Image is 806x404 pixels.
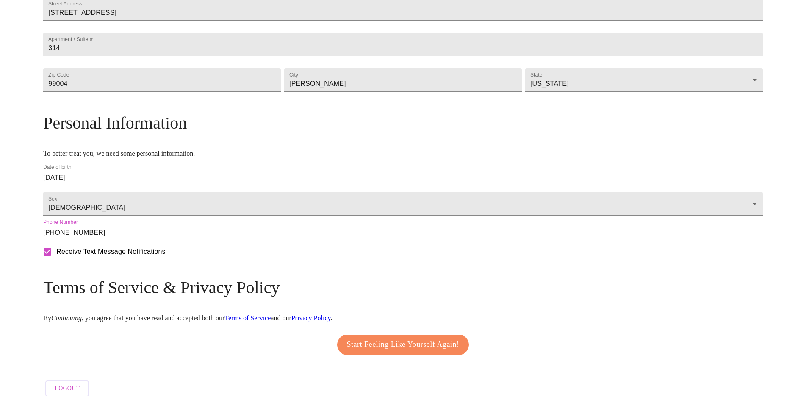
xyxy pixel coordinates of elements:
[43,220,78,225] label: Phone Number
[43,192,762,216] div: [DEMOGRAPHIC_DATA]
[525,68,763,92] div: [US_STATE]
[337,335,469,355] button: Start Feeling Like Yourself Again!
[43,113,762,133] h3: Personal Information
[43,150,762,157] p: To better treat you, we need some personal information.
[43,314,762,322] p: By , you agree that you have read and accepted both our and our .
[55,383,80,394] span: Logout
[43,278,762,297] h3: Terms of Service & Privacy Policy
[56,247,165,257] span: Receive Text Message Notifications
[224,314,271,322] a: Terms of Service
[43,165,72,170] label: Date of birth
[291,314,331,322] a: Privacy Policy
[51,314,82,322] em: Continuing
[45,380,89,397] button: Logout
[347,338,460,352] span: Start Feeling Like Yourself Again!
